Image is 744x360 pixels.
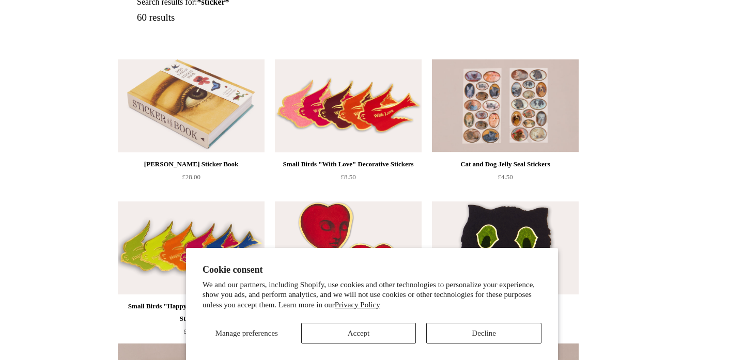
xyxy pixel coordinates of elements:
a: John Derian Sticker Book John Derian Sticker Book [118,59,265,152]
span: £28.00 [182,173,200,181]
span: £4.50 [498,173,513,181]
div: Cat and Dog Jelly Seal Stickers [435,158,576,170]
a: Small Birds "Happy Birthday" - Decorative Stickers Small Birds "Happy Birthday" - Decorative Stic... [118,201,265,294]
h2: Cookie consent [203,264,541,275]
img: Cat and Dog Jelly Seal Stickers [432,59,579,152]
span: £8.50 [340,173,355,181]
div: [PERSON_NAME] Sticker Book [120,158,262,170]
p: We and our partners, including Shopify, use cookies and other technologies to personalize your ex... [203,280,541,310]
a: Privacy Policy [335,301,380,309]
a: Hissing Cat Decorative Stickers Hissing Cat Decorative Stickers [432,201,579,294]
button: Accept [301,323,416,343]
div: Small Birds "Happy Birthday" - Decorative Stickers [120,300,262,325]
button: Decline [426,323,541,343]
img: John Derian Sticker Book [118,59,265,152]
button: Manage preferences [203,323,291,343]
a: Cat and Dog Jelly Seal Stickers £4.50 [432,158,579,200]
div: Small Birds "With Love" Decorative Stickers [277,158,419,170]
h5: 60 results [137,12,384,24]
span: Manage preferences [215,329,278,337]
a: Cat and Dog Jelly Seal Stickers Cat and Dog Jelly Seal Stickers [432,59,579,152]
a: Small Birds "With Love" Decorative Stickers £8.50 [275,158,422,200]
img: Small Birds "Happy Birthday" - Decorative Stickers [118,201,265,294]
a: Gold Foiled Heart Face Stickers Gold Foiled Heart Face Stickers [275,201,422,294]
a: Small Birds "With Love" Decorative Stickers Small Birds "With Love" Decorative Stickers [275,59,422,152]
span: £8.50 [183,327,198,335]
img: Gold Foiled Heart Face Stickers [275,201,422,294]
img: Small Birds "With Love" Decorative Stickers [275,59,422,152]
a: Small Birds "Happy Birthday" - Decorative Stickers £8.50 [118,300,265,342]
img: Hissing Cat Decorative Stickers [432,201,579,294]
a: [PERSON_NAME] Sticker Book £28.00 [118,158,265,200]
